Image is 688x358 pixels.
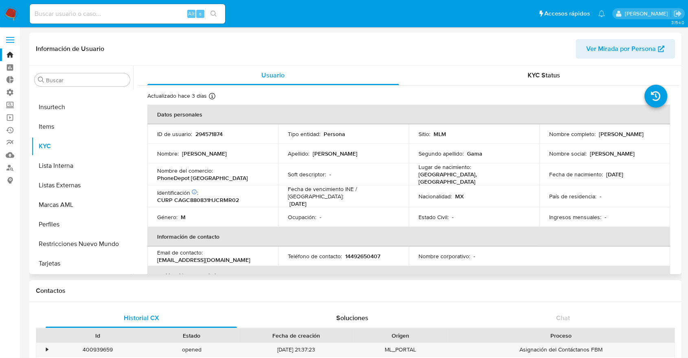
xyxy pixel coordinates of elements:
p: Género : [157,213,177,221]
div: ML_PORTAL [353,343,447,356]
p: PhoneDepot [GEOGRAPHIC_DATA] [157,174,248,182]
button: Perfiles [31,215,133,234]
p: Lugar de nacimiento : [418,163,471,171]
th: Información de contacto [147,227,670,246]
span: Accesos rápidos [544,9,590,18]
button: Insurtech [31,97,133,117]
div: opened [145,343,239,356]
p: - [329,171,331,178]
p: Nombre social : [549,150,587,157]
div: Origen [359,332,442,340]
div: Id [56,332,139,340]
p: [PERSON_NAME] [599,130,644,138]
button: Lista Interna [31,156,133,176]
a: Notificaciones [598,10,605,17]
p: Fecha de vencimiento INE / [GEOGRAPHIC_DATA] : [288,185,399,200]
span: Ver Mirada por Persona [586,39,656,59]
span: Chat [556,313,570,323]
button: Items [31,117,133,136]
p: [EMAIL_ADDRESS][DOMAIN_NAME] [157,256,250,264]
div: [DATE] 21:37:23 [239,343,353,356]
p: Actualizado hace 3 días [147,92,207,100]
div: Estado [150,332,233,340]
p: Email de contacto : [157,249,203,256]
a: Salir [673,9,682,18]
p: Nacionalidad : [418,193,452,200]
p: MX [455,193,464,200]
button: Marcas AML [31,195,133,215]
p: MLM [434,130,446,138]
button: KYC [31,136,133,156]
span: KYC Status [528,70,560,80]
div: Proceso [453,332,669,340]
p: Nombre del comercio : [157,167,213,174]
p: - [605,213,606,221]
input: Buscar [46,77,127,84]
p: 294571874 [195,130,223,138]
p: - [600,193,601,200]
p: Tipo entidad : [288,130,320,138]
p: Identificación : [157,189,198,196]
p: Fecha de nacimiento : [549,171,603,178]
p: Gama [467,150,482,157]
p: [DATE] [289,200,307,207]
button: Restricciones Nuevo Mundo [31,234,133,254]
p: M [181,213,186,221]
p: Nombre corporativo : [418,253,470,260]
p: Apellido : [288,150,309,157]
p: Sitio : [418,130,430,138]
p: Segundo apellido : [418,150,464,157]
span: Alt [188,10,195,18]
p: Nombre completo : [549,130,596,138]
span: Historial CX [124,313,159,323]
p: CURP CAGC880831HJCRMR02 [157,196,239,204]
p: [PERSON_NAME] [313,150,357,157]
p: [PERSON_NAME] [182,150,227,157]
p: Ocupación : [288,213,316,221]
span: Usuario [261,70,285,80]
div: Fecha de creación [244,332,348,340]
div: • [46,346,48,354]
span: s [199,10,202,18]
h1: Contactos [36,287,675,295]
p: - [473,253,475,260]
p: - [452,213,454,221]
button: Buscar [38,77,44,83]
th: Datos personales [147,105,670,124]
div: Asignación del Contáctanos FBM [447,343,675,356]
p: Estado Civil : [418,213,449,221]
div: 400939659 [50,343,145,356]
p: - [320,213,321,221]
span: Soluciones [336,313,368,323]
button: search-icon [205,8,222,20]
button: Ver Mirada por Persona [576,39,675,59]
p: Nombre : [157,150,179,157]
input: Buscar usuario o caso... [30,9,225,19]
p: 14492650407 [345,253,380,260]
p: Soft descriptor : [288,171,326,178]
p: ID de usuario : [157,130,192,138]
p: Ingresos mensuales : [549,213,601,221]
p: [GEOGRAPHIC_DATA], [GEOGRAPHIC_DATA] [418,171,526,185]
button: Tarjetas [31,254,133,273]
p: Persona [324,130,345,138]
th: Verificación y cumplimiento [147,266,670,286]
p: País de residencia : [549,193,596,200]
p: [DATE] [606,171,623,178]
p: juan.tosini@mercadolibre.com [624,10,670,18]
h1: Información de Usuario [36,45,104,53]
button: Listas Externas [31,176,133,195]
p: [PERSON_NAME] [590,150,635,157]
p: Teléfono de contacto : [288,253,342,260]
